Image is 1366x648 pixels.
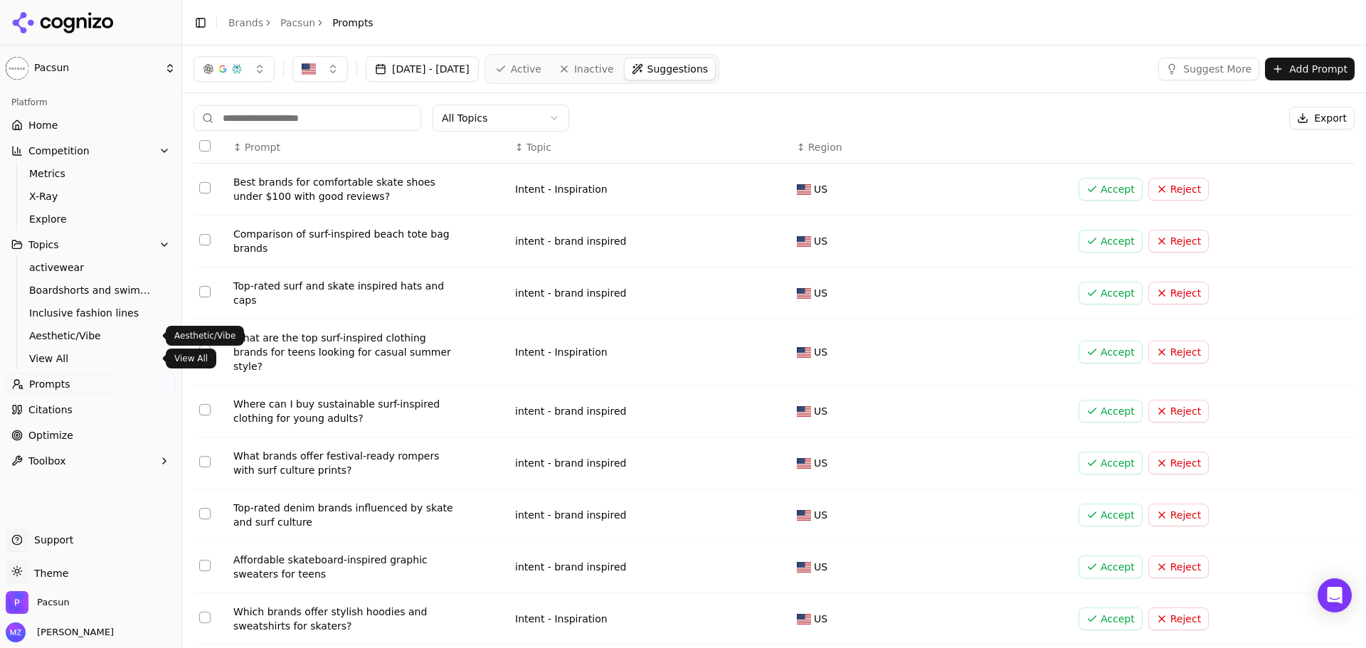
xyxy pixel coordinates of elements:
[509,132,791,164] th: Topic
[1148,556,1209,578] button: Reject
[515,345,785,359] div: Intent - Inspiration
[6,139,176,162] button: Competition
[23,280,159,300] a: Boardshorts and swimwear
[6,373,176,395] a: Prompts
[1079,556,1143,578] button: Accept
[1148,341,1209,363] button: Reject
[28,403,73,417] span: Citations
[6,622,26,642] img: Mera Zhang
[814,508,827,522] span: US
[228,132,509,164] th: Prompt
[624,58,716,80] a: Suggestions
[28,454,66,468] span: Toolbox
[28,144,90,158] span: Competition
[797,140,1067,154] div: ↕Region
[797,406,811,417] img: US flag
[280,16,315,30] a: Pacsun
[29,283,153,297] span: Boardshorts and swimwear
[6,622,114,642] button: Open user button
[515,612,785,626] div: Intent - Inspiration
[511,62,541,76] span: Active
[1148,400,1209,423] button: Reject
[245,140,280,154] span: Prompt
[23,303,159,323] a: Inclusive fashion lines
[28,533,73,547] span: Support
[23,186,159,206] a: X-Ray
[233,331,461,373] div: What are the top surf-inspired clothing brands for teens looking for casual summer style?
[515,508,785,522] div: intent - brand inspired
[515,560,785,574] div: intent - brand inspired
[515,140,785,154] div: ↕Topic
[233,279,461,307] div: Top-rated surf and skate inspired hats and caps
[233,227,461,255] div: Comparison of surf-inspired beach tote bag brands
[515,182,785,196] div: Intent - Inspiration
[1079,341,1143,363] button: Accept
[1079,178,1143,201] button: Accept
[29,212,153,226] span: Explore
[302,62,316,76] img: US
[174,353,208,364] p: View All
[814,345,827,359] span: US
[574,62,614,76] span: Inactive
[29,260,153,275] span: activewear
[1148,452,1209,474] button: Reject
[797,236,811,247] img: US flag
[233,449,461,477] div: What brands offer festival-ready rompers with surf culture prints?
[23,164,159,184] a: Metrics
[1079,230,1143,253] button: Accept
[797,288,811,299] img: US flag
[6,398,176,421] a: Citations
[34,62,159,75] span: Pacsun
[526,140,551,154] span: Topic
[814,612,827,626] span: US
[647,62,709,76] span: Suggestions
[23,326,159,346] a: Aesthetic/Vibe
[29,189,153,203] span: X-Ray
[199,404,211,415] button: Select row 5
[1079,504,1143,526] button: Accept
[797,347,811,358] img: US flag
[199,612,211,623] button: Select row 9
[1289,107,1355,129] button: Export
[797,614,811,625] img: US flag
[28,428,73,442] span: Optimize
[1265,58,1355,80] button: Add Prompt
[233,140,504,154] div: ↕Prompt
[1079,452,1143,474] button: Accept
[6,114,176,137] a: Home
[233,553,461,581] div: Affordable skateboard-inspired graphic sweaters for teens
[31,626,114,639] span: [PERSON_NAME]
[515,234,785,248] div: intent - brand inspired
[6,57,28,80] img: Pacsun
[6,591,28,614] img: Pacsun
[814,404,827,418] span: US
[1148,282,1209,304] button: Reject
[29,166,153,181] span: Metrics
[199,234,211,245] button: Select row 2
[233,175,461,203] div: Best brands for comfortable skate shoes under $100 with good reviews?
[23,209,159,229] a: Explore
[28,238,59,252] span: Topics
[515,456,785,470] div: intent - brand inspired
[797,458,811,469] img: US flag
[29,329,153,343] span: Aesthetic/Vibe
[29,351,153,366] span: View All
[1158,58,1259,80] button: Suggest More
[797,184,811,195] img: US flag
[199,560,211,571] button: Select row 8
[797,510,811,521] img: US flag
[814,456,827,470] span: US
[1148,178,1209,201] button: Reject
[791,132,1073,164] th: Region
[28,118,58,132] span: Home
[1079,282,1143,304] button: Accept
[6,233,176,256] button: Topics
[814,182,827,196] span: US
[814,560,827,574] span: US
[366,56,479,82] button: [DATE] - [DATE]
[1079,400,1143,423] button: Accept
[6,591,70,614] button: Open organization switcher
[37,596,70,609] span: Pacsun
[1318,578,1352,612] div: Open Intercom Messenger
[233,397,461,425] div: Where can I buy sustainable surf-inspired clothing for young adults?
